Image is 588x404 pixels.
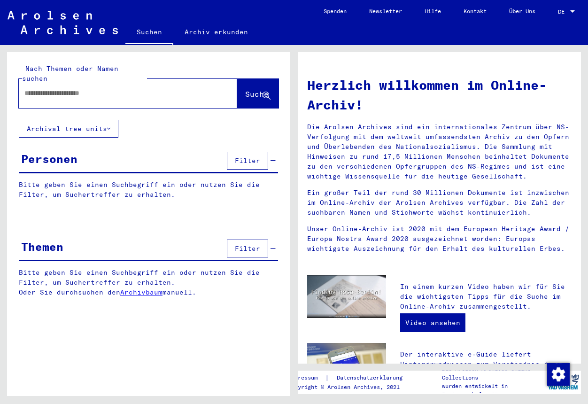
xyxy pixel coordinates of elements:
div: Themen [21,238,63,255]
mat-label: Nach Themen oder Namen suchen [22,64,118,83]
a: Archiv erkunden [173,21,259,43]
p: Die Arolsen Archives sind ein internationales Zentrum über NS-Verfolgung mit dem weltweit umfasse... [307,122,572,181]
p: Ein großer Teil der rund 30 Millionen Dokumente ist inzwischen im Online-Archiv der Arolsen Archi... [307,188,572,218]
button: Archival tree units [19,120,118,138]
img: Zustimmung ändern [547,363,570,386]
p: Bitte geben Sie einen Suchbegriff ein oder nutzen Sie die Filter, um Suchertreffer zu erhalten. [19,180,278,200]
h1: Herzlich willkommen im Online-Archiv! [307,75,572,115]
span: Filter [235,156,260,165]
p: Copyright © Arolsen Archives, 2021 [288,383,414,391]
img: Arolsen_neg.svg [8,11,118,34]
img: eguide.jpg [307,343,386,396]
a: Impressum [288,373,325,383]
button: Suche [237,79,279,108]
img: yv_logo.png [546,370,581,394]
a: Archivbaum [120,288,162,296]
img: video.jpg [307,275,386,318]
p: In einem kurzen Video haben wir für Sie die wichtigsten Tipps für die Suche im Online-Archiv zusa... [400,282,572,311]
a: Video ansehen [400,313,465,332]
div: | [288,373,414,383]
button: Filter [227,240,268,257]
p: Bitte geben Sie einen Suchbegriff ein oder nutzen Sie die Filter, um Suchertreffer zu erhalten. O... [19,268,279,297]
p: Die Arolsen Archives Online-Collections [442,365,546,382]
div: Personen [21,150,77,167]
p: Unser Online-Archiv ist 2020 mit dem European Heritage Award / Europa Nostra Award 2020 ausgezeic... [307,224,572,254]
span: Suche [245,89,269,99]
p: wurden entwickelt in Partnerschaft mit [442,382,546,399]
span: DE [558,8,568,15]
button: Filter [227,152,268,170]
span: Filter [235,244,260,253]
a: Datenschutzerklärung [329,373,414,383]
a: Suchen [125,21,173,45]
